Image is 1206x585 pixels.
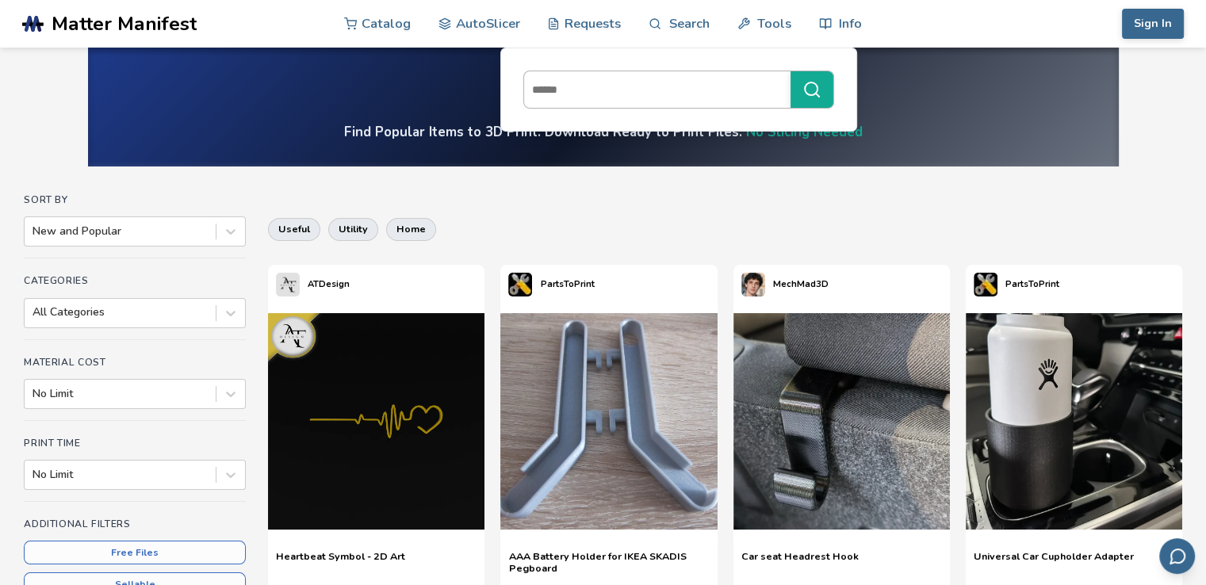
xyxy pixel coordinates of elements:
h4: Sort By [24,194,246,205]
img: PartsToPrint's profile [508,273,532,296]
p: PartsToPrint [540,276,594,292]
a: PartsToPrint's profilePartsToPrint [500,265,602,304]
h4: Additional Filters [24,518,246,530]
a: No Slicing Needed [746,123,863,141]
img: MechMad3D's profile [741,273,765,296]
img: ATDesign's profile [276,273,300,296]
button: home [386,218,436,240]
input: New and Popular [33,225,36,238]
a: AAA Battery Holder for IKEA SKADIS Pegboard [508,550,709,574]
input: No Limit [33,468,36,481]
a: Universal Car Cupholder Adapter [974,550,1134,574]
button: Sign In [1122,9,1184,39]
h4: Material Cost [24,357,246,368]
button: useful [268,218,320,240]
a: Car seat Headrest Hook [741,550,859,574]
a: MechMad3D's profileMechMad3D [733,265,837,304]
h4: Print Time [24,438,246,449]
p: ATDesign [308,276,350,292]
a: Heartbeat Symbol - 2D Art [276,550,405,574]
p: PartsToPrint [1005,276,1059,292]
p: MechMad3D [773,276,829,292]
a: PartsToPrint's profilePartsToPrint [966,265,1067,304]
input: All Categories [33,306,36,319]
button: utility [328,218,378,240]
button: Free Files [24,541,246,564]
button: Send feedback via email [1159,538,1195,574]
span: Matter Manifest [52,13,197,35]
a: ATDesign's profileATDesign [268,265,358,304]
h4: Find Popular Items to 3D Print. Download Ready to Print Files. [344,123,863,141]
h4: Categories [24,275,246,286]
img: PartsToPrint's profile [974,273,997,296]
input: No Limit [33,388,36,400]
